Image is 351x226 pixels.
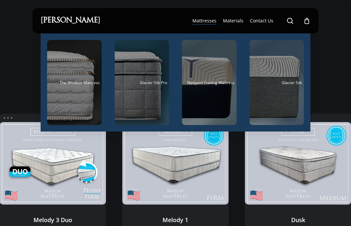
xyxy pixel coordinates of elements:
nav: Main Menu [189,8,310,33]
span: Newport Cooling Mattress [187,80,235,85]
span: Glacier Silk Pro [140,80,167,85]
a: Newport Cooling Mattress [182,40,237,125]
a: Materials [223,18,243,24]
a: Contact Us [250,18,273,24]
a: Cart [303,17,310,24]
a: [PERSON_NAME] [41,17,100,24]
a: Glacier Silk Pro [115,40,169,125]
span: Glacier Silk [282,80,302,85]
a: The Windsor Mattress [47,40,102,125]
span: The Windsor Mattress [60,80,100,85]
a: Glacier Silk [250,40,304,125]
a: Mattresses [192,18,216,24]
